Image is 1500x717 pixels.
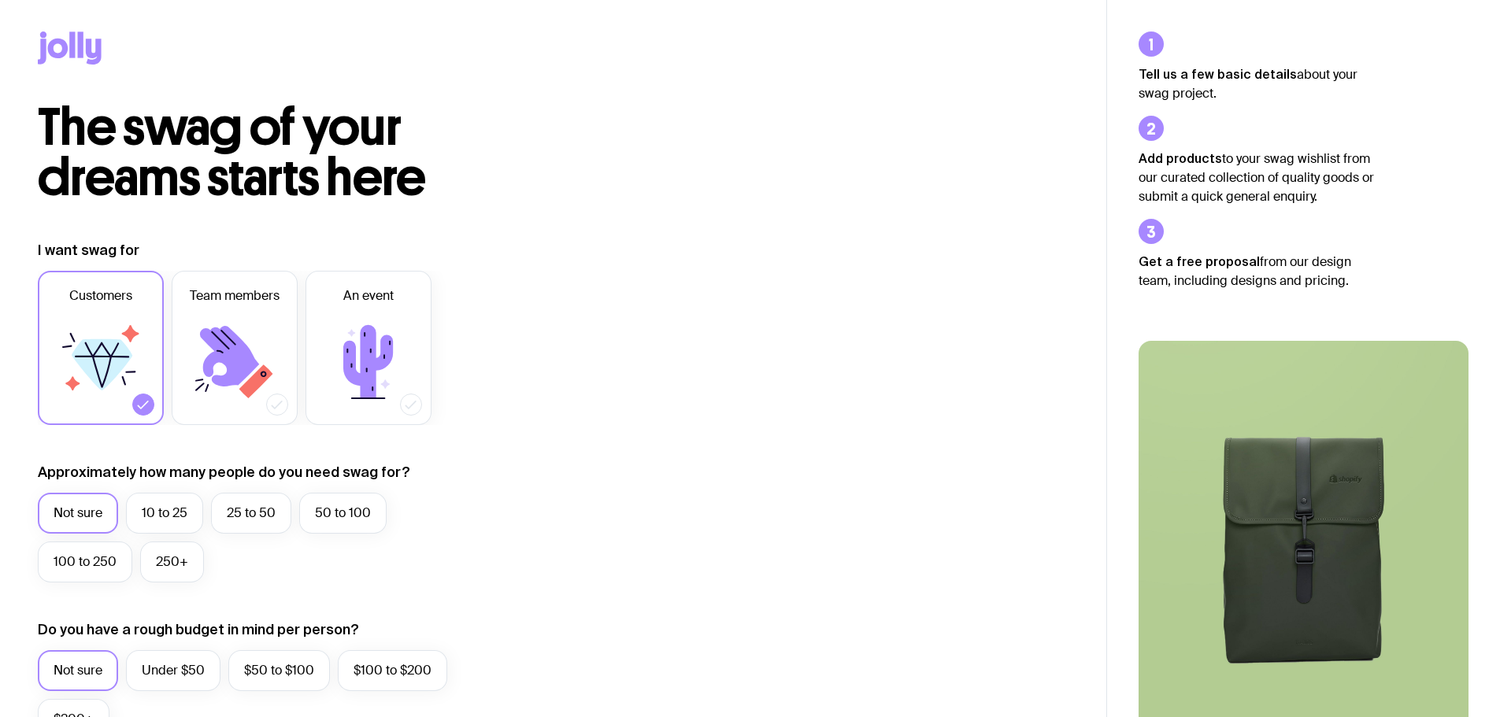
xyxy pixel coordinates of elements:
[1139,65,1375,103] p: about your swag project.
[1139,67,1297,81] strong: Tell us a few basic details
[38,541,132,582] label: 100 to 250
[140,541,204,582] label: 250+
[38,241,139,260] label: I want swag for
[343,286,394,305] span: An event
[69,286,132,305] span: Customers
[38,96,426,209] span: The swag of your dreams starts here
[299,493,387,534] label: 50 to 100
[126,650,220,691] label: Under $50
[38,463,410,482] label: Approximately how many people do you need swag for?
[338,650,447,691] label: $100 to $200
[1139,252,1375,290] p: from our design team, including designs and pricing.
[126,493,203,534] label: 10 to 25
[1139,254,1260,268] strong: Get a free proposal
[1139,149,1375,206] p: to your swag wishlist from our curated collection of quality goods or submit a quick general enqu...
[211,493,291,534] label: 25 to 50
[190,286,280,305] span: Team members
[38,493,118,534] label: Not sure
[38,650,118,691] label: Not sure
[1139,151,1222,165] strong: Add products
[228,650,330,691] label: $50 to $100
[38,620,359,639] label: Do you have a rough budget in mind per person?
